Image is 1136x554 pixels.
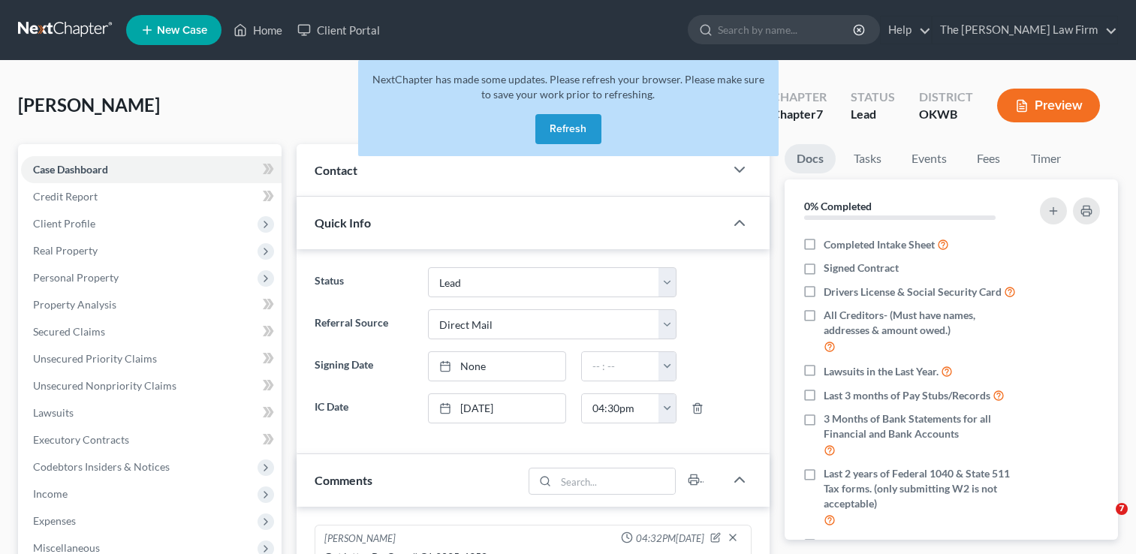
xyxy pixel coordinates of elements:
span: Client Profile [33,217,95,230]
span: Unsecured Nonpriority Claims [33,379,176,392]
input: Search... [556,468,675,494]
button: Refresh [535,114,601,144]
div: District [919,89,973,106]
span: Case Dashboard [33,163,108,176]
a: Lawsuits [21,399,282,426]
div: [PERSON_NAME] [324,531,396,546]
label: IC Date [307,393,420,423]
span: 04:32PM[DATE] [636,531,704,546]
div: Chapter [772,89,827,106]
a: Case Dashboard [21,156,282,183]
span: [PERSON_NAME] [18,94,160,116]
button: Preview [997,89,1100,122]
a: Events [899,144,959,173]
a: Unsecured Nonpriority Claims [21,372,282,399]
span: Real Property Deeds and Mortgages [824,537,990,552]
input: -- : -- [582,394,659,423]
div: Lead [851,106,895,123]
span: 3 Months of Bank Statements for all Financial and Bank Accounts [824,411,1022,441]
a: [DATE] [429,394,566,423]
span: Signed Contract [824,260,899,275]
a: Secured Claims [21,318,282,345]
a: The [PERSON_NAME] Law Firm [933,17,1117,44]
span: NextChapter has made some updates. Please refresh your browser. Please make sure to save your wor... [372,73,764,101]
span: Expenses [33,514,76,527]
span: Property Analysis [33,298,116,311]
a: Home [226,17,290,44]
span: All Creditors- (Must have names, addresses & amount owed.) [824,308,1022,338]
span: Real Property [33,244,98,257]
a: None [429,352,566,381]
span: Codebtors Insiders & Notices [33,460,170,473]
span: Quick Info [315,215,371,230]
label: Referral Source [307,309,420,339]
div: OKWB [919,106,973,123]
span: New Case [157,25,207,36]
span: Income [33,487,68,500]
strong: 0% Completed [804,200,872,212]
input: Search by name... [718,16,855,44]
div: Status [851,89,895,106]
span: Personal Property [33,271,119,284]
span: Last 3 months of Pay Stubs/Records [824,388,990,403]
a: Property Analysis [21,291,282,318]
a: Fees [965,144,1013,173]
a: Unsecured Priority Claims [21,345,282,372]
span: Comments [315,473,372,487]
span: Secured Claims [33,325,105,338]
span: Drivers License & Social Security Card [824,285,1002,300]
span: Miscellaneous [33,541,100,554]
a: Help [881,17,931,44]
label: Status [307,267,420,297]
iframe: Intercom live chat [1085,503,1121,539]
a: Tasks [842,144,893,173]
a: Timer [1019,144,1073,173]
span: 7 [1116,503,1128,515]
span: Completed Intake Sheet [824,237,935,252]
span: 7 [816,107,823,121]
a: Executory Contracts [21,426,282,453]
a: Docs [785,144,836,173]
div: Chapter [772,106,827,123]
label: Signing Date [307,351,420,381]
span: Lawsuits in the Last Year. [824,364,939,379]
span: Last 2 years of Federal 1040 & State 511 Tax forms. (only submitting W2 is not acceptable) [824,466,1022,511]
a: Client Portal [290,17,387,44]
span: Credit Report [33,190,98,203]
a: Credit Report [21,183,282,210]
span: Executory Contracts [33,433,129,446]
span: Lawsuits [33,406,74,419]
span: Unsecured Priority Claims [33,352,157,365]
input: -- : -- [582,352,659,381]
span: Contact [315,163,357,177]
